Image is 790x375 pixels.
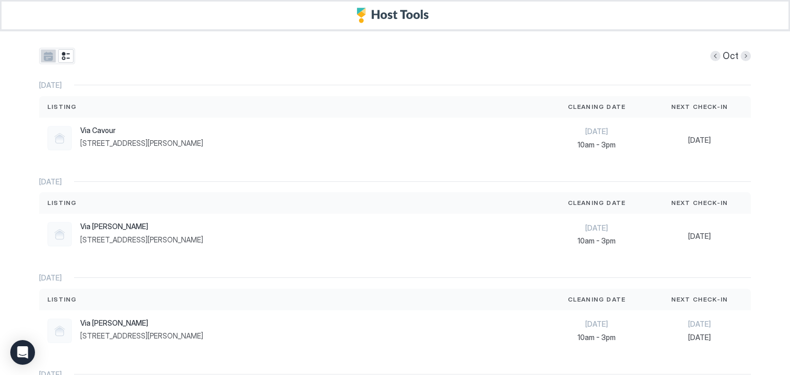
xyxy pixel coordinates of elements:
span: Via Cavour [80,126,203,135]
button: Next month [741,51,751,61]
span: [DATE] [656,136,743,145]
span: Next Check-In [671,295,728,304]
div: tab-group [39,48,75,64]
span: [DATE] [553,223,640,233]
span: Listing [47,198,77,208]
span: Listing [47,295,77,304]
span: 10am - 3pm [553,236,640,246]
span: [DATE] [39,81,62,90]
span: Next Check-In [671,198,728,208]
button: Previous month [710,51,721,61]
span: [DATE] [656,333,743,342]
div: Open Intercom Messenger [10,340,35,365]
span: Cleaning Date [568,295,626,304]
span: Oct [723,50,739,62]
span: [DATE] [656,320,743,329]
span: [DATE] [553,320,640,329]
span: Via [PERSON_NAME] [80,222,203,231]
span: Via [PERSON_NAME] [80,318,203,328]
span: Cleaning Date [568,102,626,111]
span: [DATE] [656,232,743,241]
span: [STREET_ADDRESS][PERSON_NAME] [80,235,203,245]
span: [STREET_ADDRESS][PERSON_NAME] [80,331,203,341]
span: Next Check-In [671,102,728,111]
span: [DATE] [553,127,640,136]
span: 10am - 3pm [553,140,640,149]
span: 10am - 3pm [553,333,640,342]
span: [DATE] [39,273,62,283]
span: [DATE] [39,177,62,186]
span: Cleaning Date [568,198,626,208]
span: [STREET_ADDRESS][PERSON_NAME] [80,139,203,148]
span: Listing [47,102,77,111]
